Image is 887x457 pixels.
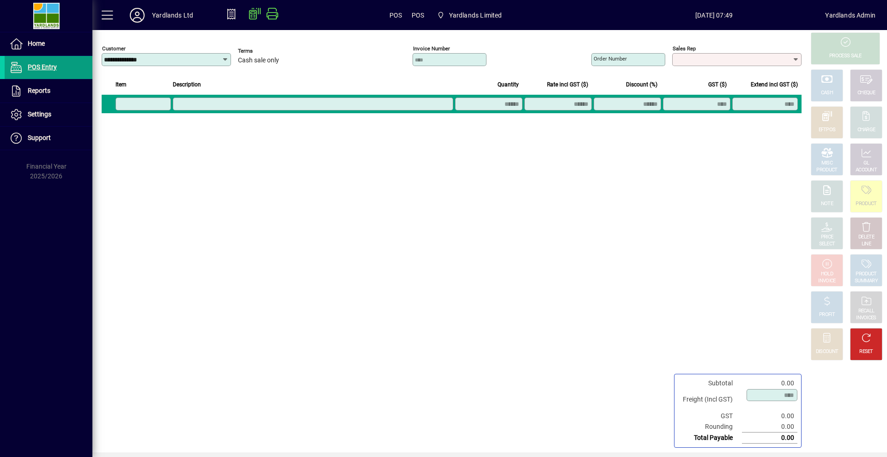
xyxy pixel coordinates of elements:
[238,48,293,54] span: Terms
[673,45,696,52] mat-label: Sales rep
[547,79,588,90] span: Rate incl GST ($)
[858,308,875,315] div: RECALL
[433,7,505,24] span: Yardlands Limited
[28,63,57,71] span: POS Entry
[678,411,742,421] td: GST
[5,79,92,103] a: Reports
[389,8,402,23] span: POS
[858,234,874,241] div: DELETE
[626,79,657,90] span: Discount (%)
[821,271,833,278] div: HOLD
[498,79,519,90] span: Quantity
[678,378,742,389] td: Subtotal
[821,234,833,241] div: PRICE
[742,433,797,444] td: 0.00
[829,53,862,60] div: PROCESS SALE
[742,378,797,389] td: 0.00
[449,8,502,23] span: Yardlands Limited
[173,79,201,90] span: Description
[816,167,837,174] div: PRODUCT
[859,348,873,355] div: RESET
[825,8,875,23] div: Yardlands Admin
[678,421,742,433] td: Rounding
[28,87,50,94] span: Reports
[819,127,836,134] div: EFTPOS
[751,79,798,90] span: Extend incl GST ($)
[819,241,835,248] div: SELECT
[603,8,826,23] span: [DATE] 07:49
[238,57,279,64] span: Cash sale only
[115,79,127,90] span: Item
[678,389,742,411] td: Freight (Incl GST)
[856,167,877,174] div: ACCOUNT
[856,315,876,322] div: INVOICES
[857,127,875,134] div: CHARGE
[412,8,425,23] span: POS
[821,201,833,207] div: NOTE
[863,160,869,167] div: GL
[742,421,797,433] td: 0.00
[594,55,627,62] mat-label: Order number
[856,201,876,207] div: PRODUCT
[5,127,92,150] a: Support
[152,8,193,23] div: Yardlands Ltd
[5,32,92,55] a: Home
[678,433,742,444] td: Total Payable
[819,311,835,318] div: PROFIT
[857,90,875,97] div: CHEQUE
[856,271,876,278] div: PRODUCT
[862,241,871,248] div: LINE
[28,110,51,118] span: Settings
[102,45,126,52] mat-label: Customer
[816,348,838,355] div: DISCOUNT
[818,278,835,285] div: INVOICE
[855,278,878,285] div: SUMMARY
[708,79,727,90] span: GST ($)
[821,160,832,167] div: MISC
[742,411,797,421] td: 0.00
[5,103,92,126] a: Settings
[28,134,51,141] span: Support
[413,45,450,52] mat-label: Invoice number
[122,7,152,24] button: Profile
[821,90,833,97] div: CASH
[28,40,45,47] span: Home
